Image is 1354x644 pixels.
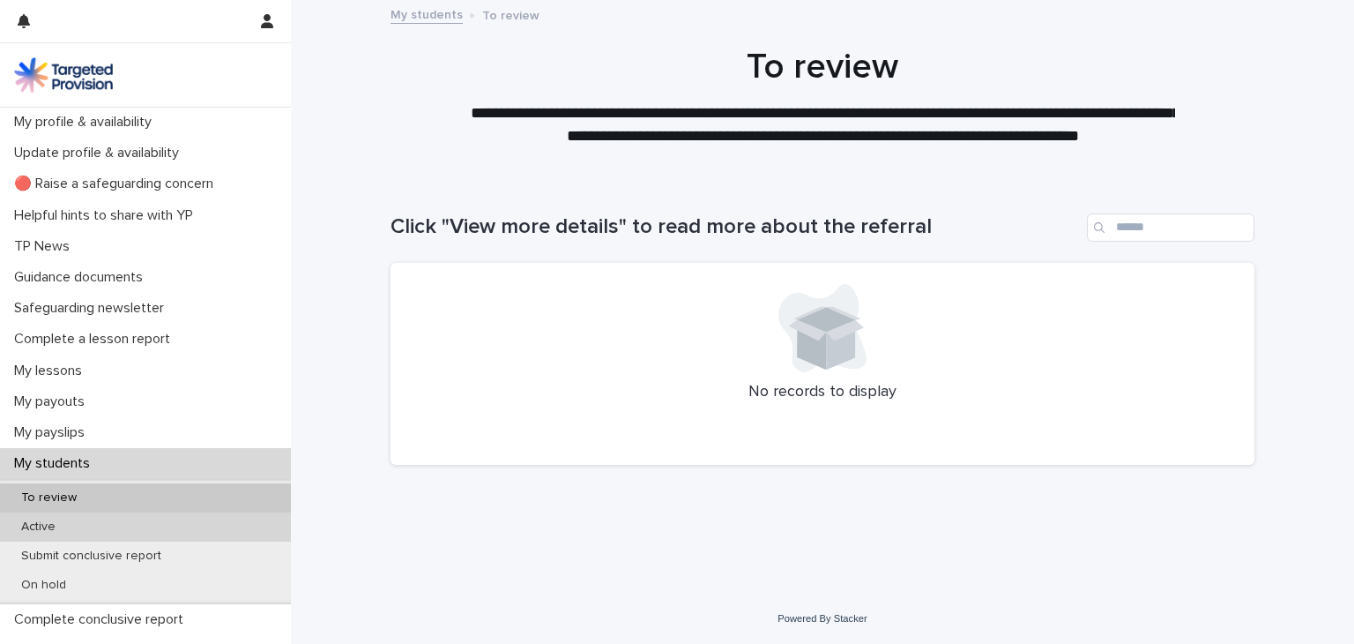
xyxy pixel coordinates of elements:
p: My payslips [7,424,99,441]
p: To review [482,4,539,24]
p: My lessons [7,363,96,379]
p: Submit conclusive report [7,549,175,564]
a: Powered By Stacker [777,613,867,624]
p: Update profile & availability [7,145,193,161]
p: Complete a lesson report [7,331,184,348]
p: On hold [7,578,80,593]
p: Helpful hints to share with YP [7,207,207,224]
p: My students [7,455,104,472]
p: 🔴 Raise a safeguarding concern [7,176,227,192]
p: Complete conclusive report [7,611,197,628]
p: To review [7,490,91,505]
p: Active [7,520,70,535]
p: Guidance documents [7,269,157,286]
p: Safeguarding newsletter [7,300,178,317]
p: My profile & availability [7,114,166,131]
h1: To review [391,46,1254,88]
p: No records to display [412,383,1233,402]
p: My payouts [7,393,99,410]
input: Search [1087,213,1254,242]
p: TP News [7,238,84,255]
img: M5nRWzHhSzIhMunXDL62 [14,57,113,93]
a: My students [391,4,463,24]
h1: Click "View more details" to read more about the referral [391,214,1080,240]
